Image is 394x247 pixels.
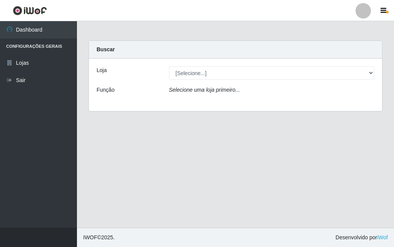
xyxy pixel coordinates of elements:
span: Desenvolvido por [336,234,388,242]
a: iWof [377,234,388,240]
label: Loja [97,66,107,74]
img: CoreUI Logo [13,6,47,15]
span: IWOF [83,234,97,240]
strong: Buscar [97,46,115,52]
span: © 2025 . [83,234,115,242]
label: Função [97,86,115,94]
i: Selecione uma loja primeiro... [169,87,240,93]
